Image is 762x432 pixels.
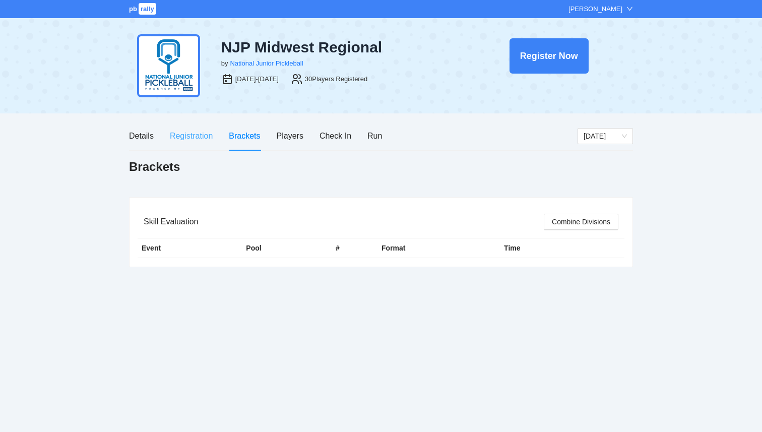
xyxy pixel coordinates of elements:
span: pb [129,5,137,13]
div: Registration [170,130,213,142]
div: Format [382,242,496,254]
span: Thursday [584,129,627,144]
div: [PERSON_NAME] [568,4,622,14]
span: rally [139,3,156,15]
span: Combine Divisions [552,216,610,227]
h1: Brackets [129,159,180,175]
div: Brackets [229,130,260,142]
div: Players [277,130,303,142]
div: Event [142,242,238,254]
a: pbrally [129,5,158,13]
div: Time [504,242,590,254]
img: njp-logo2.png [137,34,200,97]
div: Skill Evaluation [144,207,544,236]
div: Pool [246,242,328,254]
div: [DATE]-[DATE] [235,74,279,84]
div: # [336,242,373,254]
div: Check In [320,130,351,142]
div: 30 Players Registered [305,74,367,84]
div: by [221,58,228,69]
div: Details [129,130,154,142]
span: down [626,6,633,12]
button: Combine Divisions [544,214,618,230]
div: Run [367,130,382,142]
div: NJP Midwest Regional [221,38,457,56]
a: National Junior Pickleball [230,59,303,67]
button: Register Now [510,38,589,74]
